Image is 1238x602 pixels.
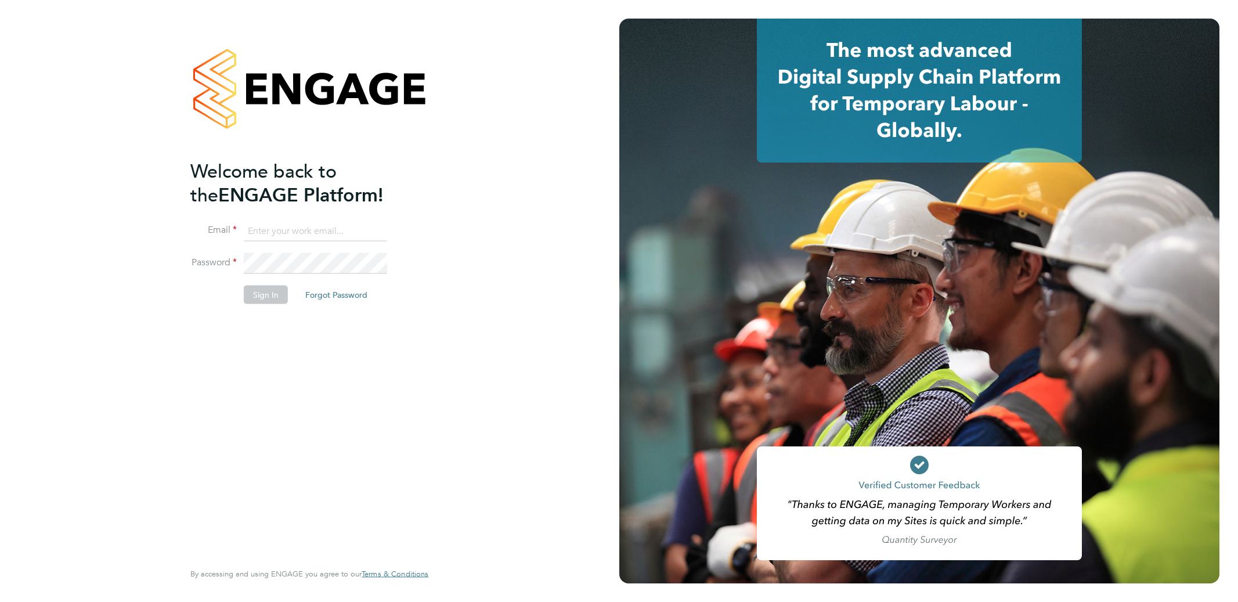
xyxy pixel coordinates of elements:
[244,286,288,304] button: Sign In
[190,159,417,207] h2: ENGAGE Platform!
[362,569,428,579] a: Terms & Conditions
[244,221,387,241] input: Enter your work email...
[296,286,377,304] button: Forgot Password
[190,569,428,579] span: By accessing and using ENGAGE you agree to our
[190,160,337,206] span: Welcome back to the
[190,257,237,269] label: Password
[190,224,237,236] label: Email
